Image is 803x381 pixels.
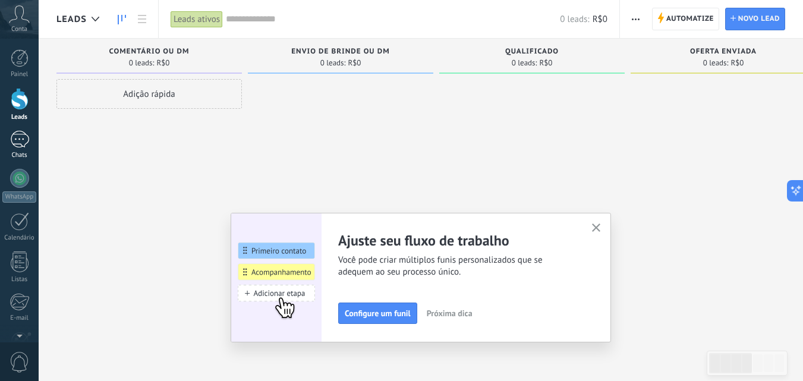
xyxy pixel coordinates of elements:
[109,48,190,56] span: Comentário ou DM
[2,314,37,322] div: E-mail
[627,8,644,30] button: Mais
[666,8,714,30] span: Automatize
[2,114,37,121] div: Leads
[2,71,37,78] div: Painel
[338,254,577,278] span: Você pode criar múltiplos funis personalizados que se adequem ao seu processo único.
[112,8,132,31] a: Leads
[505,48,559,56] span: Qualificado
[171,11,223,28] div: Leads ativos
[730,59,744,67] span: R$0
[132,8,152,31] a: Lista
[129,59,155,67] span: 0 leads:
[593,14,607,25] span: R$0
[512,59,537,67] span: 0 leads:
[291,48,389,56] span: Envio de brinde ou DM
[738,8,780,30] span: Novo lead
[703,59,729,67] span: 0 leads:
[445,48,619,58] div: Qualificado
[338,231,577,250] h2: Ajuste seu fluxo de trabalho
[539,59,552,67] span: R$0
[320,59,346,67] span: 0 leads:
[56,14,87,25] span: Leads
[2,152,37,159] div: Chats
[56,79,242,109] div: Adição rápida
[421,304,478,322] button: Próxima dica
[652,8,719,30] a: Automatize
[348,59,361,67] span: R$0
[427,309,473,317] span: Próxima dica
[345,309,411,317] span: Configure um funil
[62,48,236,58] div: Comentário ou DM
[2,276,37,284] div: Listas
[11,26,27,33] span: Conta
[560,14,589,25] span: 0 leads:
[254,48,427,58] div: Envio de brinde ou DM
[690,48,757,56] span: Oferta enviada
[2,234,37,242] div: Calendário
[2,191,36,203] div: WhatsApp
[338,303,417,324] button: Configure um funil
[156,59,169,67] span: R$0
[725,8,785,30] a: Novo lead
